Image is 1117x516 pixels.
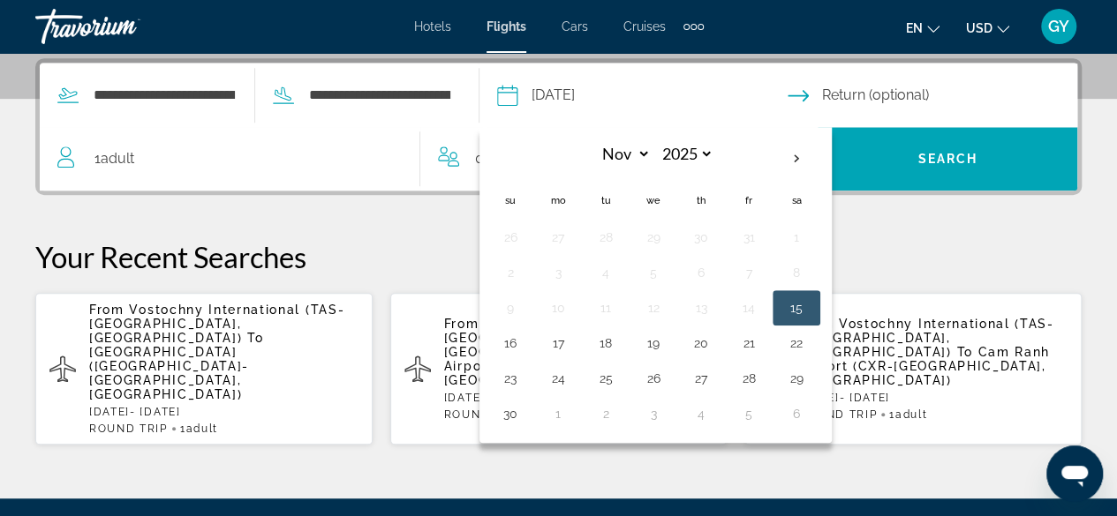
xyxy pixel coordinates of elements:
button: Travelers: 1 adult, 0 children [40,127,818,191]
button: Day 28 [735,366,763,391]
button: Day 17 [544,331,572,355]
button: Day 26 [496,225,525,250]
div: Search widget [40,63,1077,191]
button: Day 6 [782,401,811,426]
button: Day 12 [639,295,668,320]
p: [DATE] - [DATE] [444,392,713,404]
button: Day 26 [639,366,668,391]
span: ROUND TRIP [89,423,168,435]
span: Adult [101,150,134,167]
iframe: Кнопка запуска окна обмена сообщениями [1046,445,1103,502]
span: ROUND TRIP [444,408,523,421]
span: To [247,331,263,345]
a: Travorium [35,4,212,49]
button: Day 30 [687,225,715,250]
button: Change language [906,15,940,41]
button: Day 28 [592,225,620,250]
span: To [956,345,972,359]
span: Adult [186,423,218,435]
span: Vostochny International (TAS-[GEOGRAPHIC_DATA], [GEOGRAPHIC_DATA]) [798,317,1053,359]
button: Day 30 [496,401,525,426]
button: Search [818,127,1077,191]
button: Day 24 [544,366,572,391]
button: Day 5 [639,260,668,285]
button: Day 8 [782,260,811,285]
span: From [89,303,125,317]
span: 1 [94,146,134,171]
button: Extra navigation items [683,12,704,41]
button: Day 14 [735,295,763,320]
button: Day 27 [544,225,572,250]
button: Day 1 [782,225,811,250]
button: Day 5 [735,401,763,426]
p: [DATE] - [DATE] [798,392,1068,404]
button: Day 2 [592,401,620,426]
span: Cam Ranh Airport (CXR-[GEOGRAPHIC_DATA], [GEOGRAPHIC_DATA]) [798,345,1049,387]
button: Day 1 [544,401,572,426]
button: Return date [788,64,1078,127]
button: From Vostochny International (TAS-[GEOGRAPHIC_DATA], [GEOGRAPHIC_DATA]) To [GEOGRAPHIC_DATA] ([GE... [35,292,373,445]
span: USD [966,21,992,35]
button: Change currency [966,15,1009,41]
button: Day 3 [544,260,572,285]
a: Flights [487,19,526,34]
button: Day 22 [782,331,811,355]
button: User Menu [1036,8,1082,45]
span: Adult [895,408,927,421]
span: Vostochny International (TAS-[GEOGRAPHIC_DATA], [GEOGRAPHIC_DATA]) [89,303,344,345]
select: Select year [656,138,713,169]
span: en [906,21,923,35]
span: Vostochny International (TAS-[GEOGRAPHIC_DATA], [GEOGRAPHIC_DATA]) [444,317,699,359]
button: Day 18 [592,331,620,355]
span: Cam Ranh Airport (CXR-[GEOGRAPHIC_DATA], [GEOGRAPHIC_DATA]) [444,345,695,387]
a: Hotels [414,19,451,34]
button: Depart date: Nov 15, 2025 [497,64,788,127]
button: Day 13 [687,295,715,320]
button: Day 25 [592,366,620,391]
a: Cruises [623,19,666,34]
button: Day 4 [687,401,715,426]
span: 1 [889,408,927,421]
button: Day 7 [735,260,763,285]
button: Day 3 [639,401,668,426]
button: Day 23 [496,366,525,391]
span: [GEOGRAPHIC_DATA] ([GEOGRAPHIC_DATA]-[GEOGRAPHIC_DATA], [GEOGRAPHIC_DATA]) [89,345,249,401]
span: 1 [180,423,218,435]
span: From [444,317,479,331]
button: Day 2 [496,260,525,285]
button: Day 31 [735,225,763,250]
p: Your Recent Searches [35,239,1082,274]
button: Day 16 [496,331,525,355]
button: Day 21 [735,331,763,355]
button: From Vostochny International (TAS-[GEOGRAPHIC_DATA], [GEOGRAPHIC_DATA]) To Cam Ranh Airport (CXR-... [744,292,1082,445]
button: Day 9 [496,295,525,320]
button: Day 6 [687,260,715,285]
span: ROUND TRIP [798,408,877,421]
button: Next month [773,138,820,179]
button: From Vostochny International (TAS-[GEOGRAPHIC_DATA], [GEOGRAPHIC_DATA]) To Cam Ranh Airport (CXR-... [390,292,728,445]
a: Cars [562,19,588,34]
button: Day 29 [782,366,811,391]
select: Select month [593,138,651,169]
span: GY [1048,18,1069,35]
button: Day 20 [687,331,715,355]
button: Day 4 [592,260,620,285]
button: Day 19 [639,331,668,355]
button: Day 15 [782,295,811,320]
button: Day 11 [592,295,620,320]
button: Day 27 [687,366,715,391]
span: Search [917,152,977,166]
button: Day 29 [639,225,668,250]
span: 0 [475,146,536,171]
button: Day 10 [544,295,572,320]
p: [DATE] - [DATE] [89,406,358,418]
